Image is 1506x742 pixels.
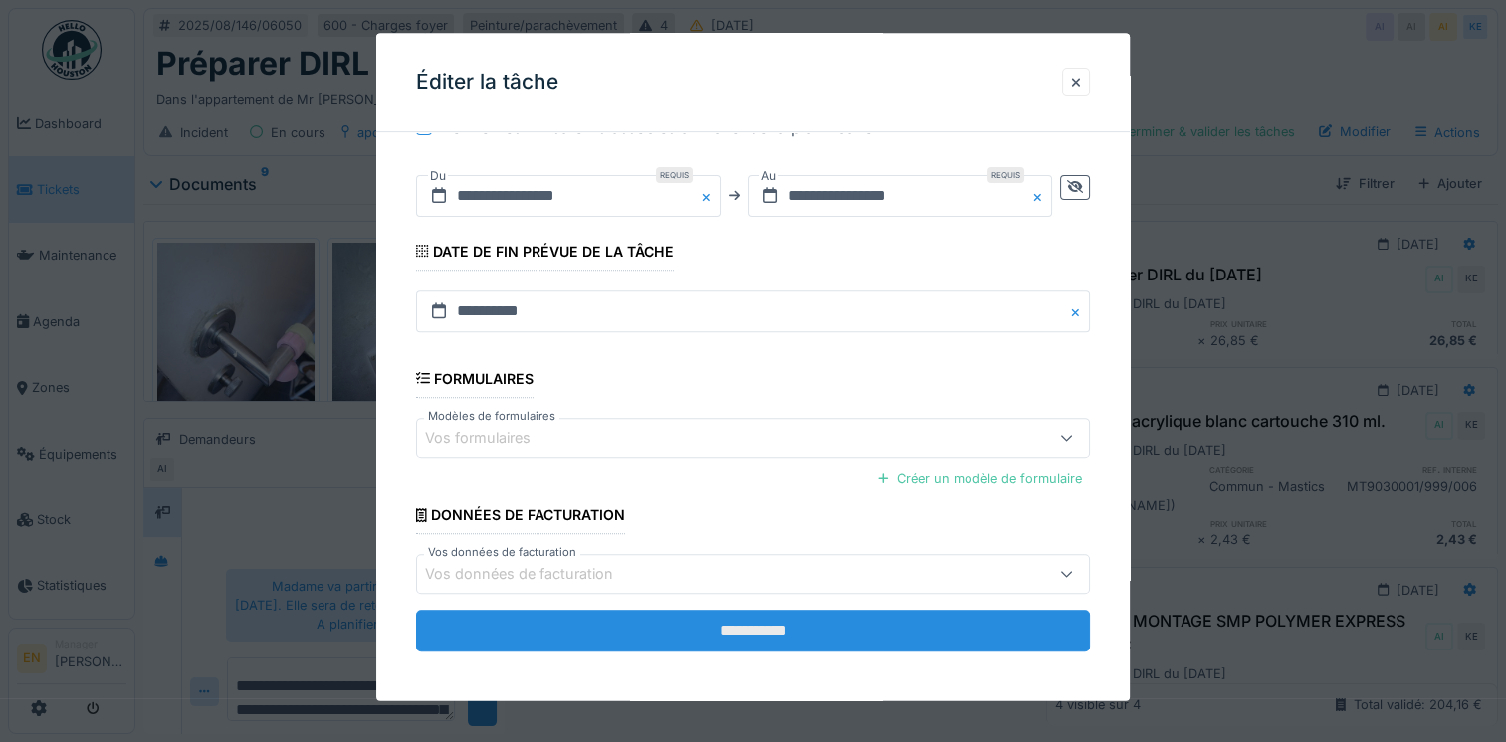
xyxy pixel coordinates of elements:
[416,364,534,398] div: Formulaires
[416,237,673,271] div: Date de fin prévue de la tâche
[1068,290,1090,332] button: Close
[1030,175,1052,217] button: Close
[699,175,721,217] button: Close
[428,165,448,187] label: Du
[425,428,558,450] div: Vos formulaires
[424,545,580,562] label: Vos données de facturation
[656,167,693,183] div: Requis
[870,465,1090,492] div: Créer un modèle de formulaire
[425,564,641,586] div: Vos données de facturation
[424,408,559,425] label: Modèles de formulaires
[416,71,558,95] h3: Éditer la tâche
[987,167,1024,183] div: Requis
[440,115,883,139] div: Notifier les utilisateurs associés au ticket de la planification
[759,165,778,187] label: Au
[416,501,625,535] div: Données de facturation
